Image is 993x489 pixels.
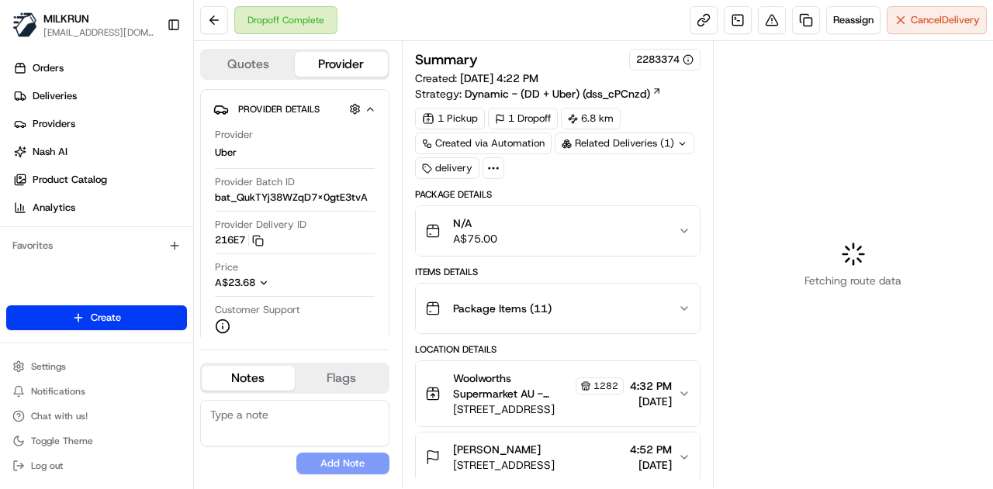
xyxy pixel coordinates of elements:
[465,86,650,102] span: Dynamic - (DD + Uber) (dss_cPCnzd)
[465,86,662,102] a: Dynamic - (DD + Uber) (dss_cPCnzd)
[91,311,121,325] span: Create
[31,385,85,398] span: Notifications
[453,301,552,316] span: Package Items ( 11 )
[415,157,479,179] div: delivery
[630,442,672,457] span: 4:52 PM
[6,6,161,43] button: MILKRUNMILKRUN[EMAIL_ADDRESS][DOMAIN_NAME]
[415,133,552,154] a: Created via Automation
[415,71,538,86] span: Created:
[6,56,193,81] a: Orders
[215,218,306,232] span: Provider Delivery ID
[555,133,694,154] div: Related Deliveries (1)
[6,167,193,192] a: Product Catalog
[213,96,376,122] button: Provider Details
[215,276,255,289] span: A$23.68
[804,273,901,288] span: Fetching route data
[887,6,987,34] button: CancelDelivery
[453,215,497,231] span: N/A
[215,146,237,160] span: Uber
[453,442,541,457] span: [PERSON_NAME]
[6,195,193,220] a: Analytics
[43,26,154,39] button: [EMAIL_ADDRESS][DOMAIN_NAME]
[415,108,485,129] div: 1 Pickup
[6,455,187,477] button: Log out
[416,361,700,426] button: Woolworths Supermarket AU - [GEOGRAPHIC_DATA] ([GEOGRAPHIC_DATA]) Store Manager1282[STREET_ADDRES...
[6,356,187,377] button: Settings
[33,61,64,75] span: Orders
[488,108,558,129] div: 1 Dropoff
[215,128,253,142] span: Provider
[826,6,881,34] button: Reassign
[415,86,662,102] div: Strategy:
[453,401,624,417] span: [STREET_ADDRESS]
[33,117,75,131] span: Providers
[31,410,88,422] span: Chat with us!
[6,233,187,258] div: Favorites
[415,266,701,278] div: Items Details
[215,260,238,274] span: Price
[561,108,621,129] div: 6.8 km
[6,84,193,108] a: Deliveries
[215,175,295,189] span: Provider Batch ID
[416,206,700,256] button: N/AA$75.00
[416,432,700,482] button: [PERSON_NAME][STREET_ADDRESS]4:52 PM[DATE]
[215,191,368,205] span: bat_QukTYj38WZqD7x0gtE3tvA
[453,457,555,473] span: [STREET_ADDRESS]
[33,145,67,159] span: Nash AI
[416,284,700,333] button: Package Items (11)
[415,53,478,67] h3: Summary
[6,381,187,402] button: Notifications
[6,305,187,330] button: Create
[43,11,89,26] button: MILKRUN
[295,52,388,77] button: Provider
[6,139,193,164] a: Nash AI
[833,13,874,27] span: Reassign
[636,53,694,67] button: 2283374
[6,430,187,452] button: Toggle Theme
[453,231,497,246] span: A$75.00
[31,435,93,447] span: Toggle Theme
[415,343,701,356] div: Location Details
[215,303,300,317] span: Customer Support
[415,188,701,201] div: Package Details
[295,366,388,391] button: Flags
[33,173,107,187] span: Product Catalog
[12,12,37,37] img: MILKRUN
[6,112,193,136] a: Providers
[33,89,77,103] span: Deliveries
[202,366,295,391] button: Notes
[453,370,573,401] span: Woolworths Supermarket AU - [GEOGRAPHIC_DATA] ([GEOGRAPHIC_DATA]) Store Manager
[630,457,672,473] span: [DATE]
[911,13,980,27] span: Cancel Delivery
[33,201,75,215] span: Analytics
[460,71,538,85] span: [DATE] 4:22 PM
[31,460,63,472] span: Log out
[6,405,187,427] button: Chat with us!
[31,360,66,373] span: Settings
[215,276,351,290] button: A$23.68
[630,378,672,394] span: 4:32 PM
[215,233,264,247] button: 216E7
[202,52,295,77] button: Quotes
[593,380,618,392] span: 1282
[630,394,672,409] span: [DATE]
[238,103,320,115] span: Provider Details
